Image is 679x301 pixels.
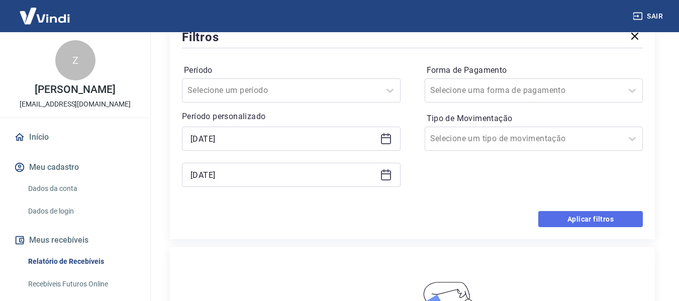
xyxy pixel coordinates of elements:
p: [PERSON_NAME] [35,84,115,95]
a: Dados da conta [24,178,138,199]
label: Período [184,64,399,76]
div: Z [55,40,95,80]
h5: Filtros [182,29,219,45]
p: [EMAIL_ADDRESS][DOMAIN_NAME] [20,99,131,110]
input: Data inicial [190,131,376,146]
a: Relatório de Recebíveis [24,251,138,272]
label: Forma de Pagamento [427,64,641,76]
button: Sair [631,7,667,26]
button: Meus recebíveis [12,229,138,251]
p: Período personalizado [182,111,401,123]
button: Aplicar filtros [538,211,643,227]
a: Dados de login [24,201,138,222]
label: Tipo de Movimentação [427,113,641,125]
input: Data final [190,167,376,182]
img: Vindi [12,1,77,31]
button: Meu cadastro [12,156,138,178]
a: Início [12,126,138,148]
a: Recebíveis Futuros Online [24,274,138,294]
